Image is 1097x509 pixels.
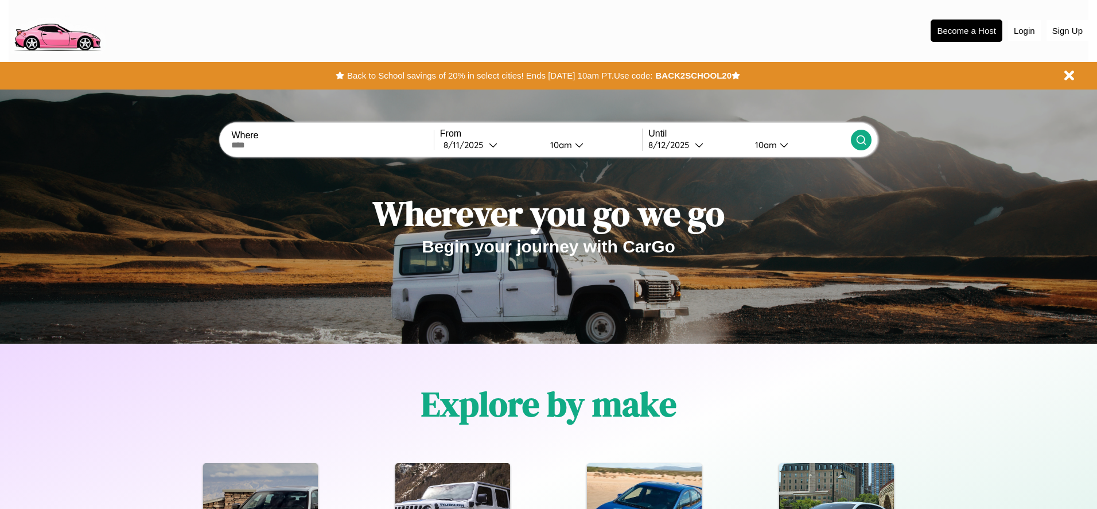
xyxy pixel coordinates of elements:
label: From [440,129,642,139]
button: 10am [746,139,850,151]
b: BACK2SCHOOL20 [655,71,732,80]
button: 10am [541,139,642,151]
div: 8 / 11 / 2025 [444,139,489,150]
img: logo [9,6,106,54]
button: Become a Host [931,20,1002,42]
h1: Explore by make [421,380,676,428]
button: Back to School savings of 20% in select cities! Ends [DATE] 10am PT.Use code: [344,68,655,84]
div: 10am [544,139,575,150]
button: Login [1008,20,1041,41]
div: 10am [749,139,780,150]
button: 8/11/2025 [440,139,541,151]
label: Until [648,129,850,139]
button: Sign Up [1047,20,1088,41]
div: 8 / 12 / 2025 [648,139,695,150]
label: Where [231,130,433,141]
